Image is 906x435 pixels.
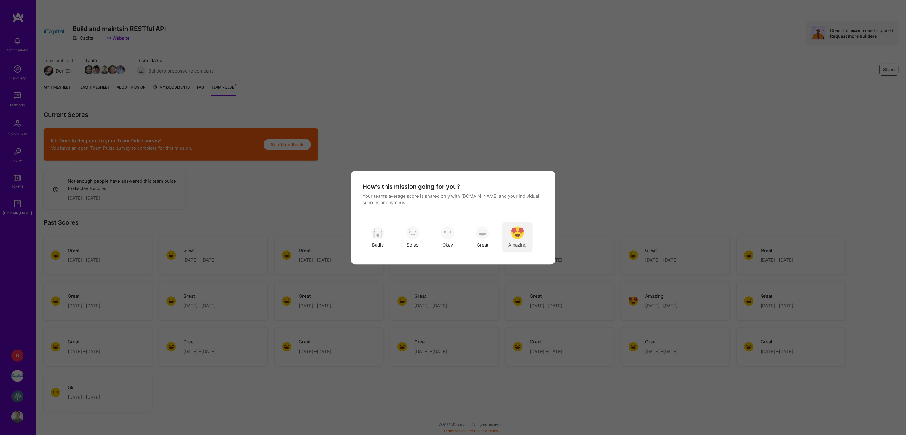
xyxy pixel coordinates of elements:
span: Amazing [508,242,527,248]
div: modal [351,171,555,264]
img: soso [406,226,419,240]
img: soso [476,226,489,240]
p: Your team’s average score is shared only with [DOMAIN_NAME] and your individual score is anonymous. [363,193,543,206]
span: Okay [442,242,453,248]
span: Badly [372,242,384,248]
img: soso [371,226,385,240]
img: soso [511,226,524,240]
img: soso [441,226,454,240]
span: Great [477,242,488,248]
span: So so [407,242,419,248]
h4: How’s this mission going for you? [363,183,460,191]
